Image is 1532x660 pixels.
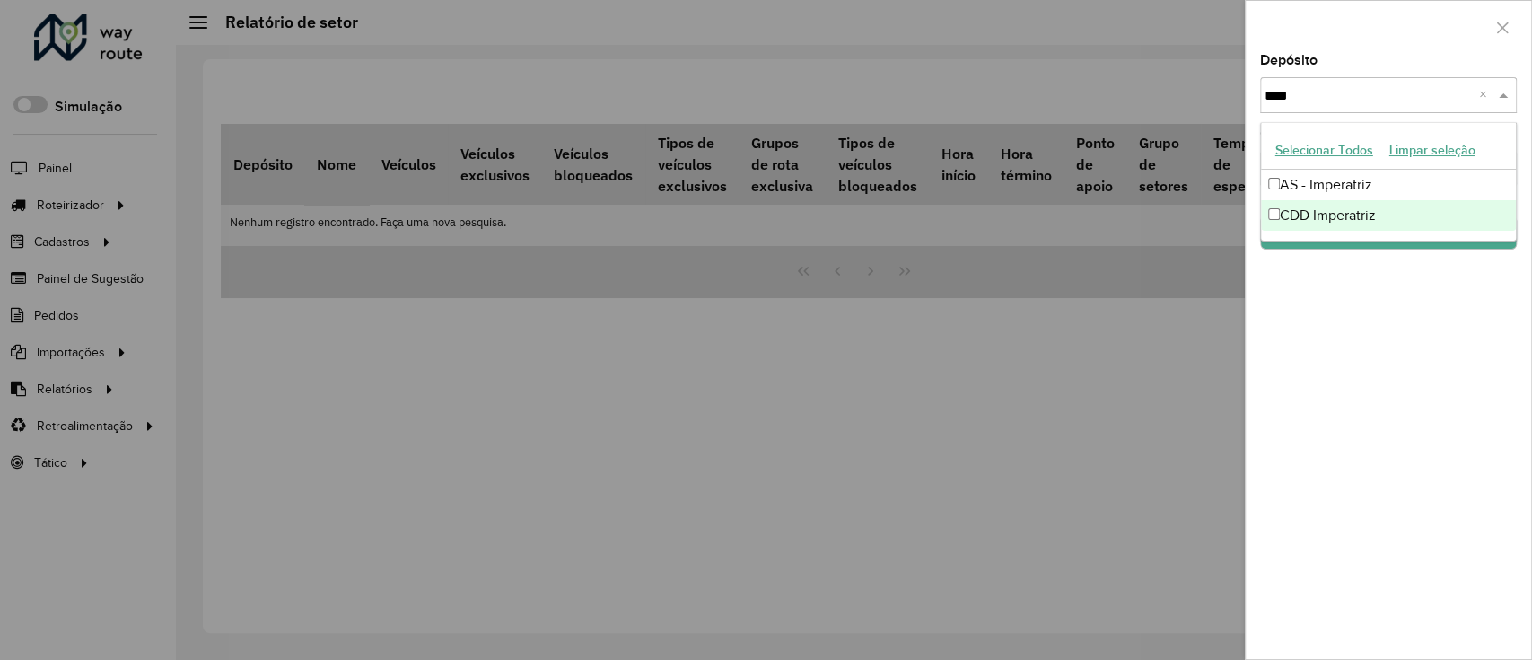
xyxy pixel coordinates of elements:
ng-dropdown-panel: Options list [1260,122,1517,242]
label: Depósito [1260,49,1318,71]
span: Clear all [1479,84,1494,106]
button: Limpar seleção [1381,136,1484,164]
div: AS - Imperatriz [1261,170,1516,200]
button: Selecionar Todos [1267,136,1381,164]
div: CDD Imperatriz [1261,200,1516,231]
